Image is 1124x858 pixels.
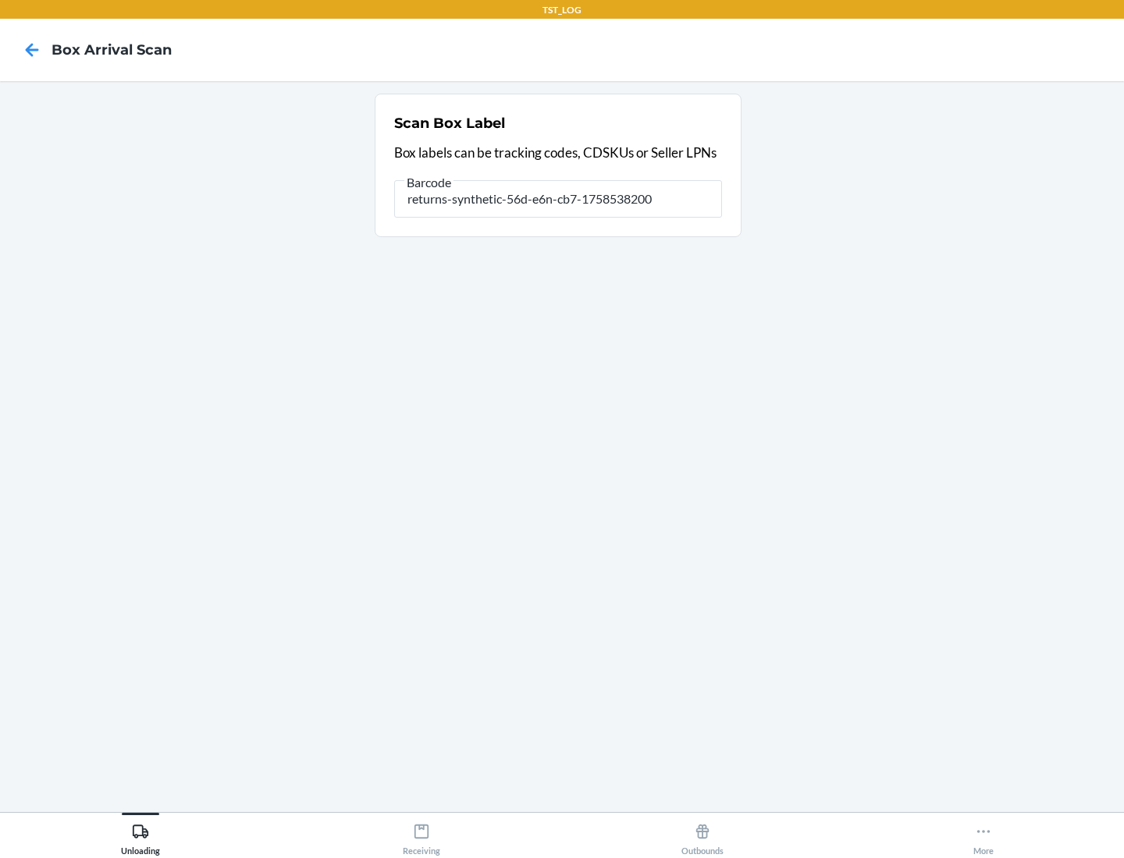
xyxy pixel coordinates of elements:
input: Barcode [394,180,722,218]
div: Unloading [121,817,160,856]
button: Receiving [281,813,562,856]
div: Receiving [403,817,440,856]
button: More [843,813,1124,856]
h2: Scan Box Label [394,113,505,133]
div: Outbounds [681,817,724,856]
h4: Box Arrival Scan [52,40,172,60]
span: Barcode [404,175,454,190]
p: TST_LOG [542,3,582,17]
button: Outbounds [562,813,843,856]
div: More [973,817,994,856]
p: Box labels can be tracking codes, CDSKUs or Seller LPNs [394,143,722,163]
